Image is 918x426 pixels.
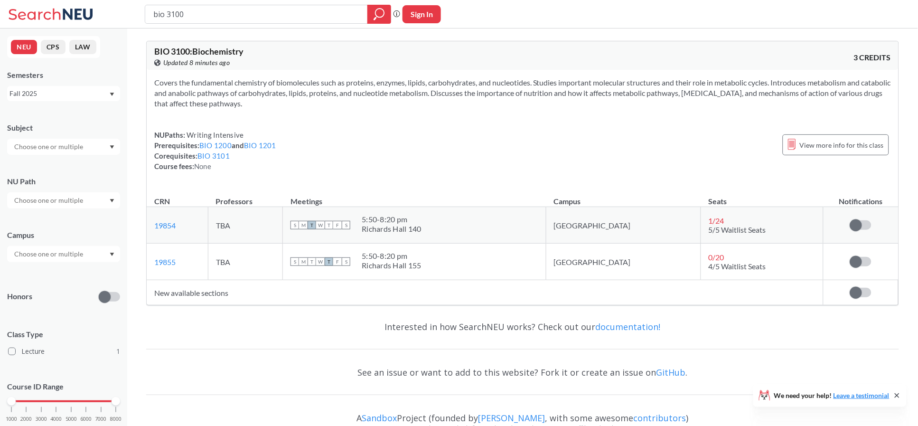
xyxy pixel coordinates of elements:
button: NEU [11,40,37,54]
a: documentation! [596,321,661,332]
a: 19855 [154,257,176,266]
th: Campus [546,187,701,207]
td: TBA [208,207,283,244]
span: We need your help! [774,392,890,399]
a: contributors [634,412,686,424]
div: Dropdown arrow [7,139,120,155]
span: Updated 8 minutes ago [163,57,230,68]
span: 1 / 24 [709,216,724,225]
div: Fall 2025 [9,88,109,99]
span: M [299,221,308,229]
a: BIO 1201 [244,141,276,150]
span: 4/5 Waitlist Seats [709,262,766,271]
div: Richards Hall 155 [362,261,421,270]
label: Lecture [8,345,120,358]
div: 5:50 - 8:20 pm [362,251,421,261]
svg: Dropdown arrow [110,253,114,256]
svg: Dropdown arrow [110,199,114,203]
svg: Dropdown arrow [110,145,114,149]
span: 1 [116,346,120,357]
input: Choose one or multiple [9,248,89,260]
a: 19854 [154,221,176,230]
span: F [333,221,342,229]
div: Dropdown arrow [7,246,120,262]
span: 3 CREDITS [854,52,891,63]
span: 0 / 20 [709,253,724,262]
div: Richards Hall 140 [362,224,421,234]
td: [GEOGRAPHIC_DATA] [546,244,701,280]
span: T [308,257,316,266]
a: GitHub [656,367,686,378]
span: F [333,257,342,266]
div: Interested in how SearchNEU works? Check out our [146,313,899,341]
p: Course ID Range [7,381,120,392]
span: 7000 [95,417,107,422]
div: Subject [7,123,120,133]
div: NUPaths: Prerequisites: and Corequisites: Course fees: [154,130,276,171]
svg: magnifying glass [374,8,385,21]
p: Honors [7,291,32,302]
td: New available sections [147,280,823,305]
input: Class, professor, course number, "phrase" [152,6,361,22]
span: T [325,257,333,266]
div: Dropdown arrow [7,192,120,208]
div: See an issue or want to add to this website? Fork it or create an issue on . [146,359,899,386]
span: Class Type [7,329,120,340]
th: Notifications [823,187,898,207]
div: 5:50 - 8:20 pm [362,215,421,224]
a: [PERSON_NAME] [478,412,545,424]
span: M [299,257,308,266]
td: [GEOGRAPHIC_DATA] [546,207,701,244]
div: NU Path [7,176,120,187]
input: Choose one or multiple [9,195,89,206]
th: Seats [701,187,823,207]
span: T [308,221,316,229]
input: Choose one or multiple [9,141,89,152]
span: S [290,221,299,229]
td: TBA [208,244,283,280]
span: 5/5 Waitlist Seats [709,225,766,234]
section: Covers the fundamental chemistry of biomolecules such as proteins, enzymes, lipids, carbohydrates... [154,77,891,109]
th: Meetings [283,187,546,207]
span: 5000 [66,417,77,422]
div: Semesters [7,70,120,80]
th: Professors [208,187,283,207]
span: T [325,221,333,229]
button: LAW [69,40,96,54]
span: S [342,257,350,266]
span: View more info for this class [800,139,884,151]
span: 1000 [6,417,17,422]
span: W [316,257,325,266]
a: Leave a testimonial [834,391,890,399]
span: 3000 [36,417,47,422]
button: CPS [41,40,66,54]
svg: Dropdown arrow [110,93,114,96]
button: Sign In [403,5,441,23]
span: 4000 [50,417,62,422]
div: A Project (founded by , with some awesome ) [146,404,899,423]
span: 2000 [20,417,32,422]
span: W [316,221,325,229]
a: BIO 1200 [199,141,232,150]
a: Sandbox [362,412,397,424]
span: 6000 [80,417,92,422]
div: Campus [7,230,120,240]
div: CRN [154,196,170,207]
span: 8000 [110,417,122,422]
span: Writing Intensive [185,131,244,139]
span: None [194,162,211,170]
span: S [342,221,350,229]
div: magnifying glass [367,5,391,24]
span: BIO 3100 : Biochemistry [154,46,244,57]
a: BIO 3101 [197,151,230,160]
div: Fall 2025Dropdown arrow [7,86,120,101]
span: S [290,257,299,266]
